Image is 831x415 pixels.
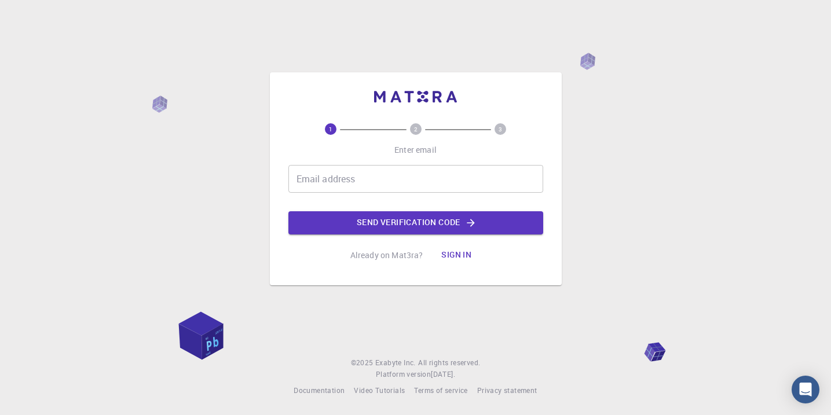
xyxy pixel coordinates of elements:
a: Terms of service [414,385,467,396]
span: Privacy statement [477,385,537,395]
div: Open Intercom Messenger [792,376,819,403]
span: Documentation [294,385,345,395]
button: Sign in [432,244,481,267]
span: Exabyte Inc. [375,358,416,367]
span: [DATE] . [431,369,455,379]
text: 3 [499,125,502,133]
span: Terms of service [414,385,467,395]
span: All rights reserved. [418,357,480,369]
a: Video Tutorials [354,385,405,396]
text: 1 [329,125,332,133]
a: Privacy statement [477,385,537,396]
text: 2 [414,125,418,133]
span: Video Tutorials [354,385,405,395]
button: Send verification code [288,211,543,234]
a: [DATE]. [431,369,455,380]
a: Exabyte Inc. [375,357,416,369]
p: Already on Mat3ra? [350,249,423,261]
a: Documentation [294,385,345,396]
span: Platform version [376,369,431,380]
p: Enter email [394,144,437,156]
span: © 2025 [351,357,375,369]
